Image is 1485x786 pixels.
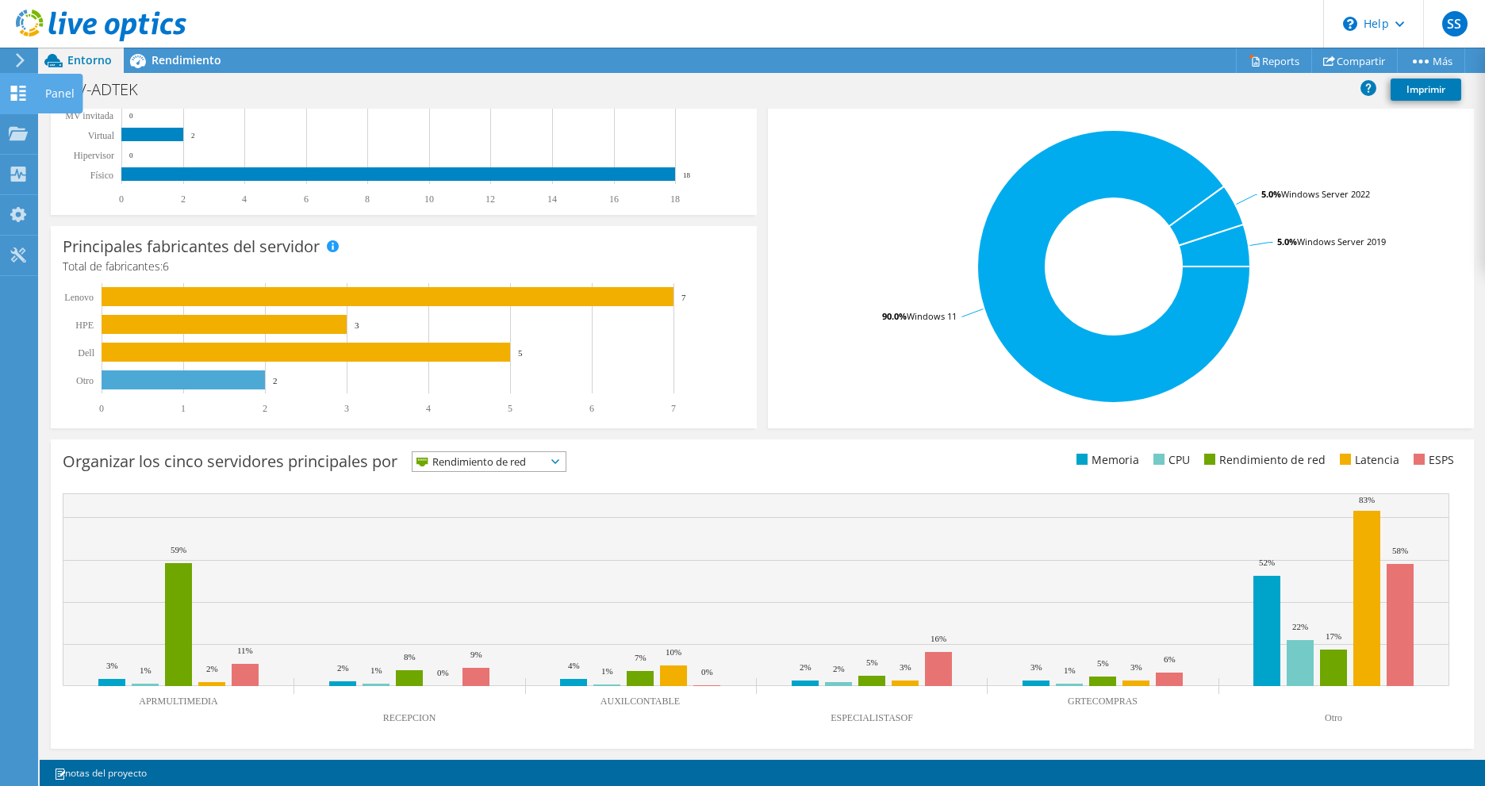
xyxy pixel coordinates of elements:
[1030,662,1042,672] text: 3%
[106,661,118,670] text: 3%
[412,452,546,471] span: Rendimiento de red
[171,545,186,554] text: 59%
[404,652,416,661] text: 8%
[139,696,218,707] text: APRMULTIMEDIA
[907,310,957,322] tspan: Windows 11
[1281,188,1370,200] tspan: Windows Server 2022
[181,403,186,414] text: 1
[206,664,218,673] text: 2%
[1391,79,1461,101] a: Imprimir
[74,150,114,161] text: Hipervisor
[43,763,158,783] a: notas del proyecto
[119,194,124,205] text: 0
[75,320,94,331] text: HPE
[635,653,647,662] text: 7%
[1200,451,1326,469] li: Rendimiento de red
[67,52,112,67] span: Entorno
[518,348,523,358] text: 5
[1130,662,1142,672] text: 3%
[1259,558,1275,567] text: 52%
[90,170,113,181] tspan: Físico
[355,320,359,330] text: 3
[181,194,186,205] text: 2
[1297,236,1386,247] tspan: Windows Server 2019
[1164,654,1176,664] text: 6%
[365,194,370,205] text: 8
[426,403,431,414] text: 4
[37,74,82,113] div: Panel
[1072,451,1139,469] li: Memoria
[833,664,845,673] text: 2%
[370,665,382,675] text: 1%
[1359,495,1375,504] text: 83%
[237,646,253,655] text: 11%
[831,712,913,723] text: ESPECIALISTASOF
[900,662,911,672] text: 3%
[140,665,152,675] text: 1%
[1236,48,1312,73] a: Reports
[589,403,594,414] text: 6
[129,112,133,120] text: 0
[152,52,221,67] span: Rendimiento
[1292,622,1308,631] text: 22%
[1325,712,1342,723] text: Otro
[568,661,580,670] text: 4%
[1392,546,1408,555] text: 58%
[601,696,680,707] text: AUXILCONTABLE
[129,151,133,159] text: 0
[1397,48,1465,73] a: Más
[273,376,278,385] text: 2
[424,194,434,205] text: 10
[701,667,713,677] text: 0%
[344,403,349,414] text: 3
[304,194,309,205] text: 6
[800,662,812,672] text: 2%
[63,238,320,255] h3: Principales fabricantes del servidor
[1336,451,1399,469] li: Latencia
[437,668,449,677] text: 0%
[1068,696,1138,707] text: GRTECOMPRAS
[1097,658,1109,668] text: 5%
[1410,451,1454,469] li: ESPS
[470,650,482,659] text: 9%
[671,403,676,414] text: 7
[1311,48,1398,73] a: Compartir
[191,132,195,140] text: 2
[931,634,946,643] text: 16%
[508,403,512,414] text: 5
[1277,236,1297,247] tspan: 5.0%
[88,130,115,141] text: Virtual
[601,666,613,676] text: 1%
[1261,188,1281,200] tspan: 5.0%
[242,194,247,205] text: 4
[485,194,495,205] text: 12
[263,403,267,414] text: 2
[337,663,349,673] text: 2%
[681,293,686,302] text: 7
[64,292,94,303] text: Lenovo
[78,347,94,358] text: Dell
[163,259,169,274] span: 6
[383,712,436,723] text: RECEPCION
[76,375,94,386] text: Otro
[1442,11,1468,36] span: SS
[683,171,691,179] text: 18
[609,194,619,205] text: 16
[547,194,557,205] text: 14
[1343,17,1357,31] svg: \n
[866,658,878,667] text: 5%
[882,310,907,322] tspan: 90.0%
[1326,631,1341,641] text: 17%
[666,647,681,657] text: 10%
[1064,665,1076,675] text: 1%
[670,194,680,205] text: 18
[52,81,163,98] h1: SRV-ADTEK
[1149,451,1190,469] li: CPU
[63,258,745,275] h4: Total de fabricantes:
[65,110,113,121] text: MV invitada
[99,403,104,414] text: 0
